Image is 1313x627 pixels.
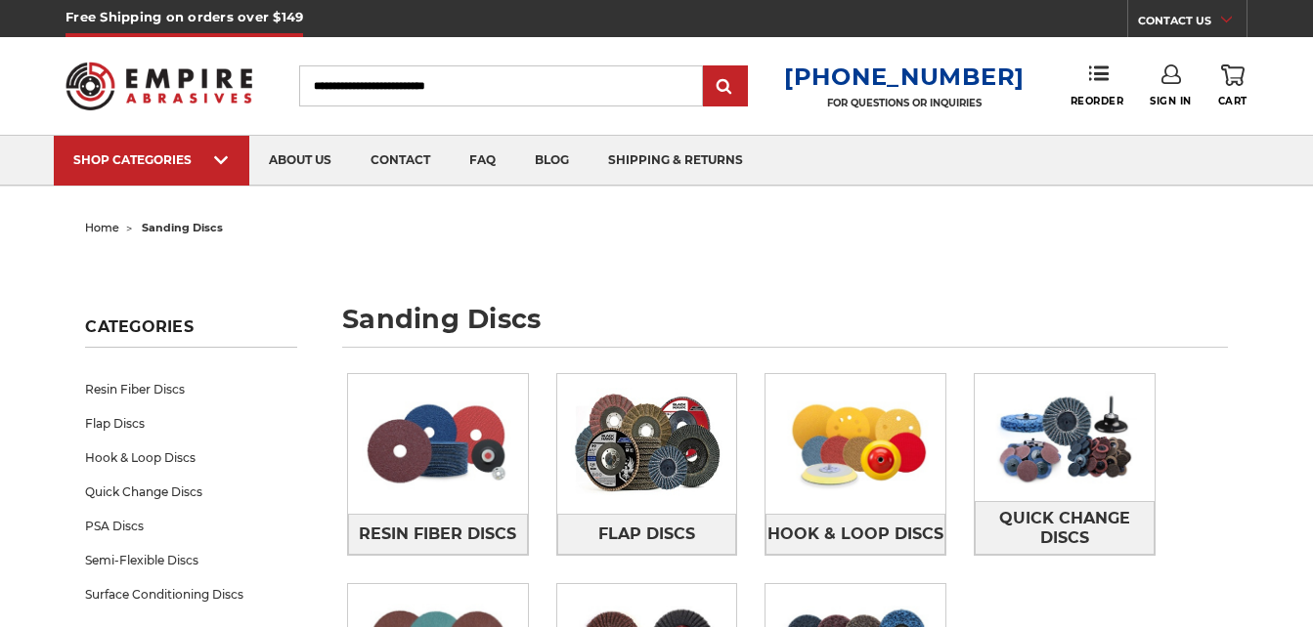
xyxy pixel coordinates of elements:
a: Cart [1218,64,1247,107]
a: about us [249,136,351,186]
a: home [85,221,119,234]
img: Quick Change Discs [975,374,1155,501]
img: Flap Discs [557,374,737,514]
span: Reorder [1071,95,1124,107]
a: CONTACT US [1138,10,1247,37]
a: Surface Conditioning Discs [85,577,297,611]
div: SHOP CATEGORIES [73,152,230,167]
span: Flap Discs [598,518,695,551]
a: blog [515,136,589,186]
a: Quick Change Discs [85,475,297,509]
a: Flap Discs [85,406,297,440]
img: Resin Fiber Discs [348,380,528,507]
span: Quick Change Discs [976,502,1154,555]
a: Semi-Flexible Discs [85,543,297,577]
a: Resin Fiber Discs [348,514,528,556]
a: Flap Discs [557,514,737,556]
input: Submit [706,67,745,106]
span: Cart [1218,95,1247,107]
span: Resin Fiber Discs [359,518,516,551]
span: Hook & Loop Discs [767,518,943,551]
a: Hook & Loop Discs [766,514,945,556]
h1: sanding discs [342,306,1227,348]
h5: Categories [85,317,297,348]
a: Resin Fiber Discs [85,372,297,406]
span: Sign In [1150,95,1192,107]
p: FOR QUESTIONS OR INQUIRIES [784,97,1025,109]
a: Reorder [1071,64,1124,106]
img: Hook & Loop Discs [766,380,945,507]
a: contact [351,136,450,186]
span: sanding discs [142,221,223,234]
a: Hook & Loop Discs [85,440,297,475]
a: [PHONE_NUMBER] [784,63,1025,91]
a: faq [450,136,515,186]
a: shipping & returns [589,136,763,186]
a: Quick Change Discs [975,501,1155,555]
img: Empire Abrasives [66,50,252,123]
a: PSA Discs [85,509,297,543]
